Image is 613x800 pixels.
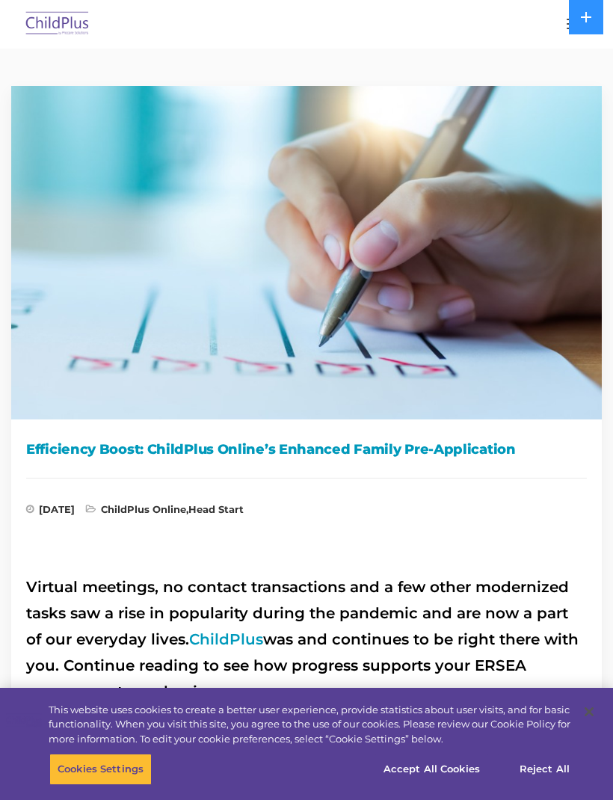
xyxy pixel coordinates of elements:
span: [DATE] [26,505,75,520]
h2: Virtual meetings, no contact transactions and a few other modernized tasks saw a rise in populari... [26,574,587,705]
a: Head Start [188,503,244,515]
button: Accept All Cookies [375,754,488,785]
span: , [86,505,244,520]
a: ChildPlus Online [101,503,186,515]
img: ChildPlus by Procare Solutions [22,7,93,42]
a: ChildPlus [189,630,263,648]
div: This website uses cookies to create a better user experience, provide statistics about user visit... [49,703,570,747]
button: Cookies Settings [49,754,152,785]
h1: Efficiency Boost: ChildPlus Online’s Enhanced Family Pre-Application [26,438,587,461]
button: Close [573,695,606,728]
button: Reject All [498,754,591,785]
